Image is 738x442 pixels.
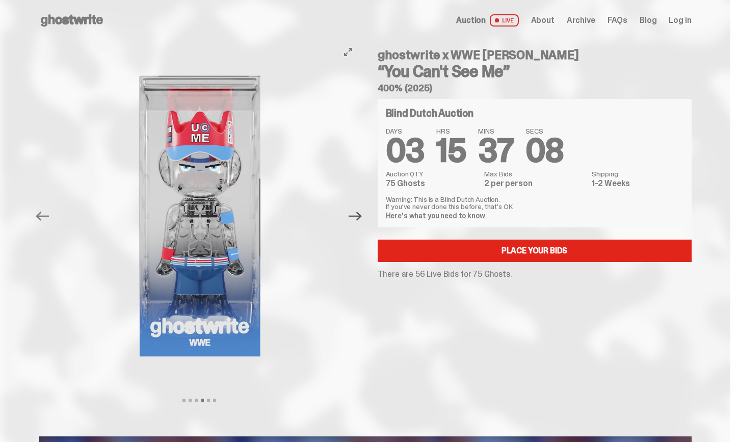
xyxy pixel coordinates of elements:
button: View full-screen [342,46,354,58]
button: View slide 5 [207,399,210,402]
a: Place your Bids [378,240,692,262]
dt: Max Bids [484,170,585,177]
a: FAQs [608,16,627,24]
span: Auction [456,16,486,24]
span: 37 [478,129,513,172]
span: SECS [525,127,564,135]
dt: Auction QTY [386,170,479,177]
button: View slide 2 [189,399,192,402]
span: MINS [478,127,513,135]
dd: 1-2 Weeks [592,179,683,188]
span: 08 [525,129,564,172]
h5: 400% (2025) [378,84,692,93]
h3: “You Can't See Me” [378,63,692,80]
a: Auction LIVE [456,14,518,27]
button: Previous [32,205,54,227]
a: Archive [567,16,595,24]
dt: Shipping [592,170,683,177]
p: Warning: This is a Blind Dutch Auction. If you’ve never done this before, that’s OK. [386,196,683,210]
span: LIVE [490,14,519,27]
p: There are 56 Live Bids for 75 Ghosts. [378,270,692,278]
h4: ghostwrite x WWE [PERSON_NAME] [378,49,692,61]
a: Blog [640,16,656,24]
a: Log in [669,16,691,24]
button: View slide 4 [201,399,204,402]
span: HRS [436,127,466,135]
button: Next [345,205,367,227]
h4: Blind Dutch Auction [386,108,473,118]
dd: 2 per person [484,179,585,188]
img: John_Cena_Hero_9.png [60,41,340,392]
a: Here's what you need to know [386,211,485,220]
span: 15 [436,129,466,172]
span: 03 [386,129,425,172]
a: About [531,16,555,24]
button: View slide 3 [195,399,198,402]
button: View slide 6 [213,399,216,402]
dd: 75 Ghosts [386,179,479,188]
button: View slide 1 [182,399,186,402]
span: DAYS [386,127,425,135]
